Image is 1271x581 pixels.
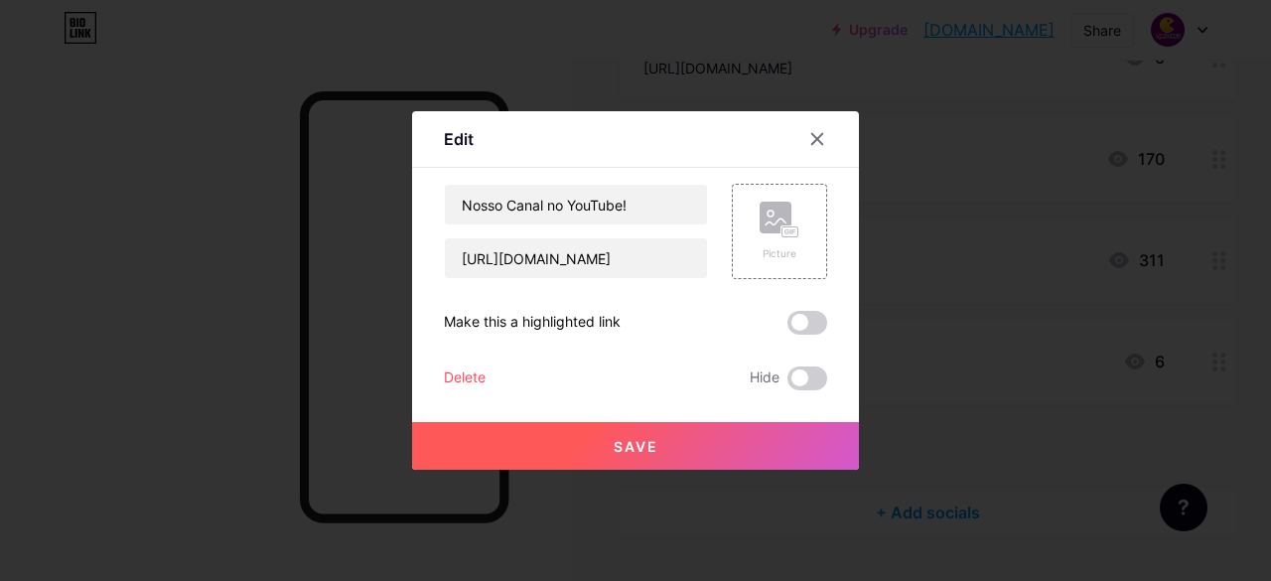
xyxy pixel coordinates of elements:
span: Save [614,438,658,455]
div: Make this a highlighted link [444,311,621,335]
button: Save [412,422,859,470]
span: Hide [750,366,779,390]
div: Picture [760,246,799,261]
div: Delete [444,366,486,390]
input: URL [445,238,707,278]
div: Edit [444,127,474,151]
input: Title [445,185,707,224]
